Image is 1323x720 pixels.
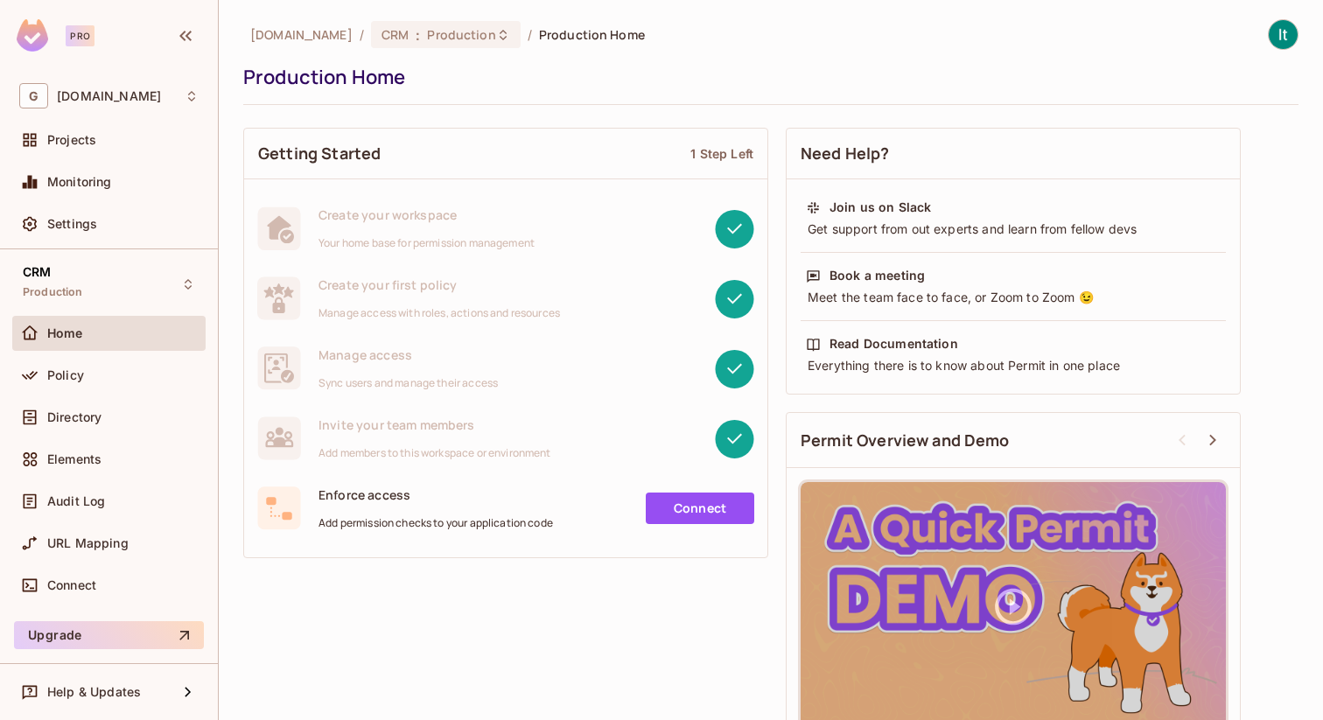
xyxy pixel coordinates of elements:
span: URL Mapping [47,536,129,550]
span: Workspace: gameskraft.com [57,89,161,103]
span: Add members to this workspace or environment [318,446,551,460]
span: Enforce access [318,486,553,503]
span: Invite your team members [318,416,551,433]
span: CRM [381,26,409,43]
div: Get support from out experts and learn from fellow devs [806,220,1221,238]
span: Production Home [539,26,645,43]
span: Your home base for permission management [318,236,535,250]
span: G [19,83,48,108]
li: / [528,26,532,43]
div: Join us on Slack [829,199,931,216]
div: Read Documentation [829,335,958,353]
span: : [415,28,421,42]
img: SReyMgAAAABJRU5ErkJggg== [17,19,48,52]
img: IT Tools [1269,20,1298,49]
span: the active workspace [250,26,353,43]
li: / [360,26,364,43]
span: Manage access with roles, actions and resources [318,306,560,320]
span: Directory [47,410,101,424]
span: Need Help? [801,143,890,164]
div: Production Home [243,64,1290,90]
span: CRM [23,265,51,279]
div: 1 Step Left [690,145,753,162]
span: Add permission checks to your application code [318,516,553,530]
span: Settings [47,217,97,231]
div: Everything there is to know about Permit in one place [806,357,1221,374]
span: Create your workspace [318,206,535,223]
span: Elements [47,452,101,466]
div: Meet the team face to face, or Zoom to Zoom 😉 [806,289,1221,306]
span: Projects [47,133,96,147]
a: Connect [646,493,754,524]
span: Audit Log [47,494,105,508]
div: Book a meeting [829,267,925,284]
span: Getting Started [258,143,381,164]
span: Sync users and manage their access [318,376,498,390]
span: Create your first policy [318,276,560,293]
span: Production [23,285,83,299]
div: Pro [66,25,94,46]
span: Connect [47,578,96,592]
span: Manage access [318,346,498,363]
span: Home [47,326,83,340]
span: Policy [47,368,84,382]
span: Production [427,26,495,43]
span: Help & Updates [47,685,141,699]
button: Upgrade [14,621,204,649]
span: Permit Overview and Demo [801,430,1010,451]
span: Monitoring [47,175,112,189]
